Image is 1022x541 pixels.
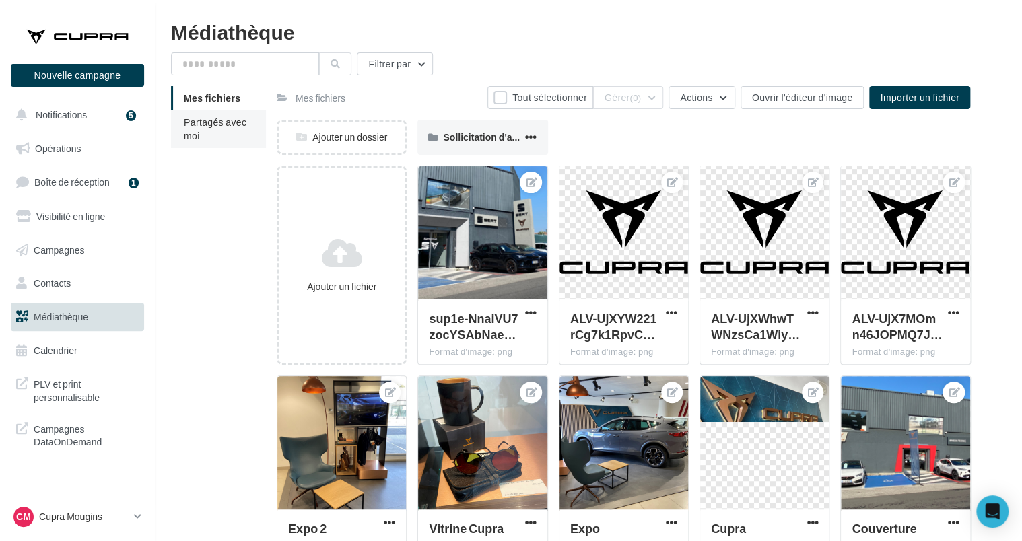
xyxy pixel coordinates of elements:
[34,420,139,449] span: Campagnes DataOnDemand
[126,110,136,121] div: 5
[35,143,81,154] span: Opérations
[976,495,1009,528] div: Open Intercom Messenger
[34,375,139,404] span: PLV et print personnalisable
[8,414,147,454] a: Campagnes DataOnDemand
[869,86,970,109] button: Importer un fichier
[296,92,345,105] div: Mes fichiers
[593,86,663,109] button: Gérer(0)
[680,92,712,103] span: Actions
[8,336,147,365] a: Calendrier
[39,510,129,524] p: Cupra Mougins
[8,303,147,331] a: Médiathèque
[171,22,1006,42] div: Médiathèque
[34,311,88,322] span: Médiathèque
[8,269,147,297] a: Contacts
[669,86,735,109] button: Actions
[357,52,433,75] button: Filtrer par
[711,311,800,342] span: ALV-UjXWhwTWNzsCa1WiywM-F_lnGBc4UjpnZCFbIZu1wSNaG9WYlpTl
[36,211,105,222] span: Visibilité en ligne
[11,64,144,87] button: Nouvelle campagne
[11,504,144,530] a: CM Cupra Mougins
[852,346,959,358] div: Format d'image: png
[429,311,518,342] span: sup1e-NnaiVU7zocYSAbNae9OX99pO3CGGNvsH4-CEfnaHyFglAyFXJzbAjMwFeJzqKMI4LDHZb3r7FxKw=s0
[8,101,141,129] button: Notifications 5
[880,92,959,103] span: Importer un fichier
[34,277,71,289] span: Contacts
[34,244,85,255] span: Campagnes
[429,346,536,358] div: Format d'image: png
[8,369,147,409] a: PLV et print personnalisable
[184,92,240,104] span: Mes fichiers
[34,176,110,188] span: Boîte de réception
[443,131,524,143] span: Sollicitation d'avis
[570,311,657,342] span: ALV-UjXYW221rCg7k1RpvCWxXxvxj4rD1oDf4ossRFKPcWuSx5OCQolf
[8,203,147,231] a: Visibilité en ligne
[570,346,677,358] div: Format d'image: png
[852,521,916,536] span: Couverture
[288,521,327,536] span: Expo 2
[429,521,504,536] span: Vitrine Cupra
[34,345,77,356] span: Calendrier
[629,92,641,103] span: (0)
[8,236,147,264] a: Campagnes
[741,86,864,109] button: Ouvrir l'éditeur d'image
[279,131,405,144] div: Ajouter un dossier
[711,346,818,358] div: Format d'image: png
[852,311,942,342] span: ALV-UjX7MOmn46JOPMQ7J2XUCTwmCq836OB44vsCT3x9_W7cwH3BrmmX
[487,86,593,109] button: Tout sélectionner
[711,521,746,536] span: Cupra
[184,116,246,141] span: Partagés avec moi
[284,280,399,293] div: Ajouter un fichier
[129,178,139,188] div: 1
[16,510,31,524] span: CM
[36,109,87,120] span: Notifications
[570,521,600,536] span: Expo
[8,135,147,163] a: Opérations
[8,168,147,196] a: Boîte de réception1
